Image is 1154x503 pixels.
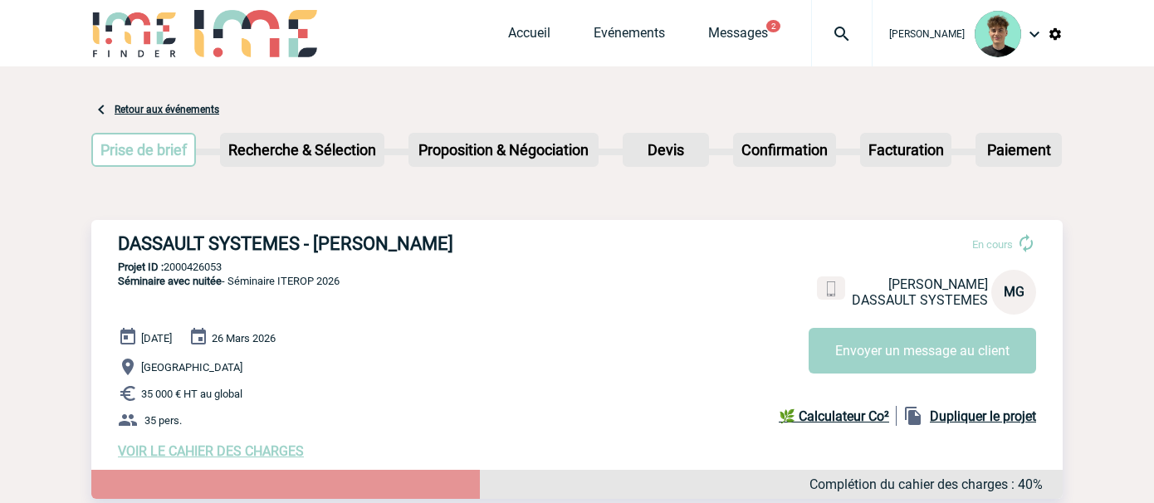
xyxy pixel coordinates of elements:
[594,25,665,48] a: Evénements
[862,134,951,165] p: Facturation
[91,10,178,57] img: IME-Finder
[975,11,1021,57] img: 131612-0.png
[410,134,597,165] p: Proposition & Négociation
[508,25,550,48] a: Accueil
[766,20,780,32] button: 2
[141,332,172,344] span: [DATE]
[624,134,707,165] p: Devis
[118,443,304,459] a: VOIR LE CAHIER DES CHARGES
[118,275,222,287] span: Séminaire avec nuitée
[118,261,164,273] b: Projet ID :
[115,104,219,115] a: Retour aux événements
[93,134,194,165] p: Prise de brief
[212,332,276,344] span: 26 Mars 2026
[972,238,1013,251] span: En cours
[903,406,923,426] img: file_copy-black-24dp.png
[977,134,1060,165] p: Paiement
[144,414,182,427] span: 35 pers.
[118,275,340,287] span: - Séminaire ITEROP 2026
[889,28,965,40] span: [PERSON_NAME]
[1004,284,1024,300] span: MG
[222,134,383,165] p: Recherche & Sélection
[852,292,988,308] span: DASSAULT SYSTEMES
[824,281,839,296] img: portable.png
[91,261,1063,273] p: 2000426053
[141,388,242,400] span: 35 000 € HT au global
[118,233,616,254] h3: DASSAULT SYSTEMES - [PERSON_NAME]
[888,276,988,292] span: [PERSON_NAME]
[779,406,897,426] a: 🌿 Calculateur Co²
[779,408,889,424] b: 🌿 Calculateur Co²
[708,25,768,48] a: Messages
[735,134,834,165] p: Confirmation
[141,361,242,374] span: [GEOGRAPHIC_DATA]
[930,408,1036,424] b: Dupliquer le projet
[809,328,1036,374] button: Envoyer un message au client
